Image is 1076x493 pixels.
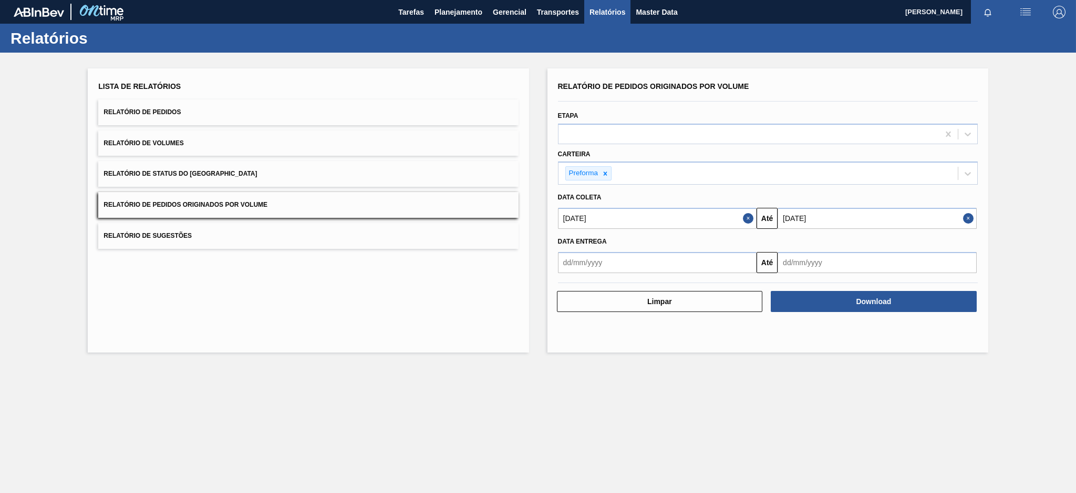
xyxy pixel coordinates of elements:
button: Notificações [971,5,1005,19]
label: Etapa [558,112,578,119]
button: Relatório de Pedidos [98,99,518,125]
button: Até [757,252,778,273]
button: Relatório de Sugestões [98,223,518,249]
span: Relatórios [589,6,625,18]
button: Relatório de Volumes [98,130,518,156]
label: Carteira [558,150,591,158]
div: Preforma [566,167,600,180]
button: Download [771,291,977,312]
h1: Relatórios [11,32,197,44]
img: TNhmsLtSVTkK8tSr43FrP2fwEKptu5GPRR3wAAAABJRU5ErkJggg== [14,7,64,17]
button: Relatório de Status do [GEOGRAPHIC_DATA] [98,161,518,187]
button: Relatório de Pedidos Originados por Volume [98,192,518,218]
span: Planejamento [434,6,482,18]
span: Data entrega [558,238,607,245]
img: userActions [1019,6,1032,18]
button: Close [743,208,757,229]
span: Tarefas [398,6,424,18]
span: Relatório de Sugestões [104,232,192,239]
input: dd/mm/yyyy [558,208,757,229]
span: Master Data [636,6,677,18]
input: dd/mm/yyyy [778,208,977,229]
span: Lista de Relatórios [98,82,181,90]
span: Relatório de Volumes [104,139,183,147]
button: Até [757,208,778,229]
input: dd/mm/yyyy [778,252,977,273]
span: Data coleta [558,194,602,201]
span: Relatório de Pedidos Originados por Volume [558,82,749,90]
span: Gerencial [493,6,526,18]
input: dd/mm/yyyy [558,252,757,273]
span: Relatório de Status do [GEOGRAPHIC_DATA] [104,170,257,177]
button: Limpar [557,291,763,312]
button: Close [963,208,977,229]
span: Relatório de Pedidos Originados por Volume [104,201,267,208]
img: Logout [1053,6,1065,18]
span: Relatório de Pedidos [104,108,181,116]
span: Transportes [537,6,579,18]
